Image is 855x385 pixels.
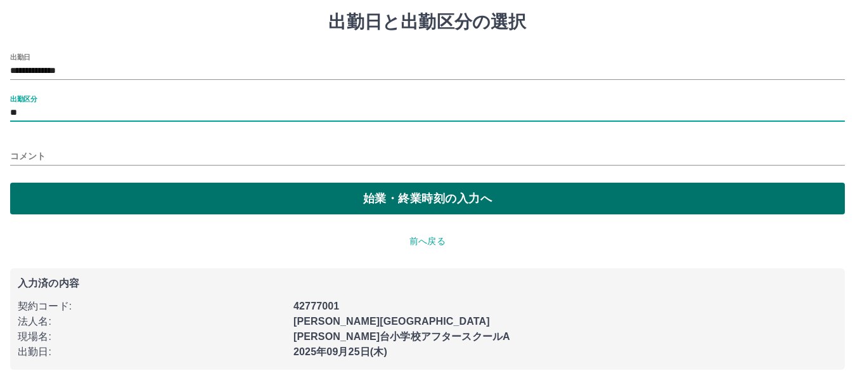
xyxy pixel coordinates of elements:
b: 2025年09月25日(木) [293,346,387,357]
p: 法人名 : [18,314,286,329]
b: 42777001 [293,301,339,311]
b: [PERSON_NAME][GEOGRAPHIC_DATA] [293,316,490,327]
p: 前へ戻る [10,235,845,248]
button: 始業・終業時刻の入力へ [10,183,845,214]
p: 出勤日 : [18,344,286,360]
p: 入力済の内容 [18,278,837,289]
label: 出勤日 [10,52,30,62]
b: [PERSON_NAME]台小学校アフタースクールA [293,331,510,342]
p: 現場名 : [18,329,286,344]
p: 契約コード : [18,299,286,314]
label: 出勤区分 [10,94,37,103]
h1: 出勤日と出勤区分の選択 [10,11,845,33]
